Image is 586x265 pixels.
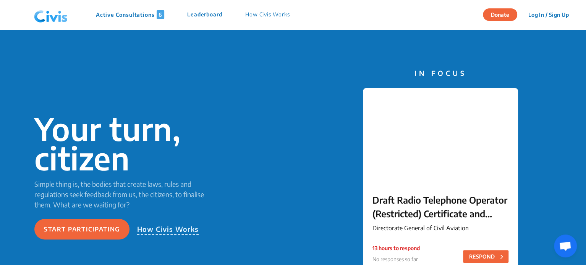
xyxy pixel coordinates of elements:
[187,10,222,19] p: Leaderboard
[372,244,420,252] p: 13 hours to respond
[372,193,508,220] p: Draft Radio Telephone Operator (Restricted) Certificate and License Rules 2025
[372,223,508,233] p: Directorate General of Civil Aviation
[34,179,215,210] p: Simple thing is, the bodies that create laws, rules and regulations seek feedback from us, the ci...
[554,234,577,257] div: Open chat
[483,8,517,21] button: Donate
[34,219,130,239] button: Start participating
[372,256,418,262] span: No responses so far
[363,68,518,78] p: IN FOCUS
[96,10,164,19] p: Active Consultations
[523,9,574,21] button: Log In / Sign Up
[483,10,523,18] a: Donate
[31,3,71,26] img: navlogo.png
[137,224,199,235] p: How Civis Works
[245,10,290,19] p: How Civis Works
[157,10,164,19] span: 6
[34,114,215,173] p: Your turn, citizen
[463,250,508,263] button: RESPOND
